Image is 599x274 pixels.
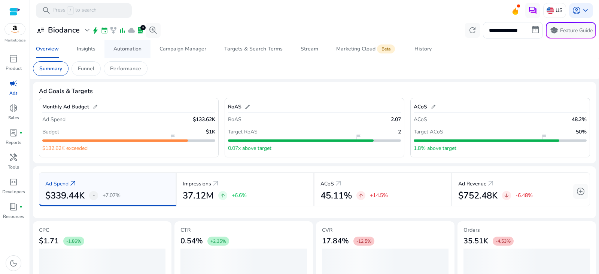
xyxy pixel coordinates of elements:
div: Targets & Search Terms [224,46,283,52]
p: +14.5% [370,193,388,198]
p: Developers [2,188,25,195]
p: Sales [8,114,19,121]
div: Insights [77,46,95,52]
h2: 37.12M [183,190,214,201]
span: lab_profile [137,27,144,34]
p: ACoS [320,180,334,188]
span: - [92,191,95,200]
p: Target ACoS [414,128,443,136]
span: keyboard_arrow_down [581,6,590,15]
a: arrow_outward [211,179,220,188]
span: -1.86% [66,238,81,244]
span: account_circle [572,6,581,15]
span: Beta [377,44,395,53]
p: ACoS [414,116,427,123]
h4: Ad Goals & Targets [39,88,93,95]
span: flag_2 [170,134,176,140]
span: code_blocks [9,178,18,187]
p: Ad Spend [42,116,66,123]
p: 1.8% above target [414,144,456,152]
a: arrow_outward [334,179,343,188]
p: Ad Spend [45,180,69,188]
p: Summary [39,65,62,73]
span: edit [430,104,436,110]
h2: $339.44K [45,190,85,201]
p: Target RoAS [228,128,258,136]
h5: CVR [322,227,449,234]
h5: CPC [39,227,165,234]
p: Ads [9,90,18,96]
p: 2.07 [391,116,401,123]
span: fiber_manual_record [19,131,22,134]
a: arrow_outward [69,179,77,188]
span: arrow_downward [504,193,510,198]
p: 50% [576,128,587,136]
span: lab_profile [9,128,18,137]
span: -4.53% [496,238,511,244]
span: school [550,26,559,35]
p: -6.48% [516,193,533,198]
span: +2.35% [210,238,226,244]
span: dark_mode [9,259,18,268]
div: Marketing Cloud [336,46,396,52]
p: $132.62K exceeded [42,144,88,152]
p: Press to search [52,6,97,15]
button: refresh [465,23,480,38]
p: Reports [6,139,21,146]
a: arrow_outward [486,179,495,188]
span: flag_2 [541,134,547,140]
span: refresh [468,26,477,35]
p: Impressions [183,180,211,188]
span: bolt [92,27,99,34]
span: arrow_upward [220,193,226,198]
h5: Orders [463,227,590,234]
p: Feature Guide [560,27,593,34]
p: Product [6,65,22,72]
p: 2 [398,128,401,136]
p: $1K [206,128,215,136]
span: edit [92,104,98,110]
h3: 0.54% [180,237,203,246]
h5: ACoS [414,104,427,110]
span: expand_more [83,26,92,35]
p: 0.07x above target [228,144,271,152]
img: us.svg [547,7,554,14]
p: Marketplace [4,38,25,43]
h3: 17.84% [322,237,349,246]
span: edit [244,104,250,110]
p: Resources [3,213,24,220]
p: RoAS [228,116,241,123]
div: Stream [301,46,318,52]
div: 5 [140,25,146,30]
h2: 45.11% [320,190,352,201]
span: donut_small [9,104,18,113]
span: handyman [9,153,18,162]
span: arrow_upward [358,193,364,198]
h3: $1.71 [39,237,59,246]
span: add_circle [576,187,585,196]
span: -12.5% [356,238,371,244]
h5: RoAS [228,104,241,110]
button: schoolFeature Guide [546,22,596,39]
p: Ad Revenue [458,180,486,188]
span: search_insights [149,26,158,35]
p: Tools [8,164,19,170]
span: event [101,27,108,34]
div: History [414,46,432,52]
p: Performance [110,65,141,73]
span: campaign [9,79,18,88]
span: user_attributes [36,26,45,35]
h5: Monthly Ad Budget [42,104,89,110]
span: / [67,6,74,15]
span: cloud [128,27,135,34]
span: bar_chart [119,27,126,34]
p: Budget [42,128,59,136]
span: fiber_manual_record [19,205,22,208]
p: $133.62K [193,116,215,123]
p: +7.07% [103,193,121,198]
h2: $752.48K [458,190,498,201]
h5: CTR [180,227,307,234]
